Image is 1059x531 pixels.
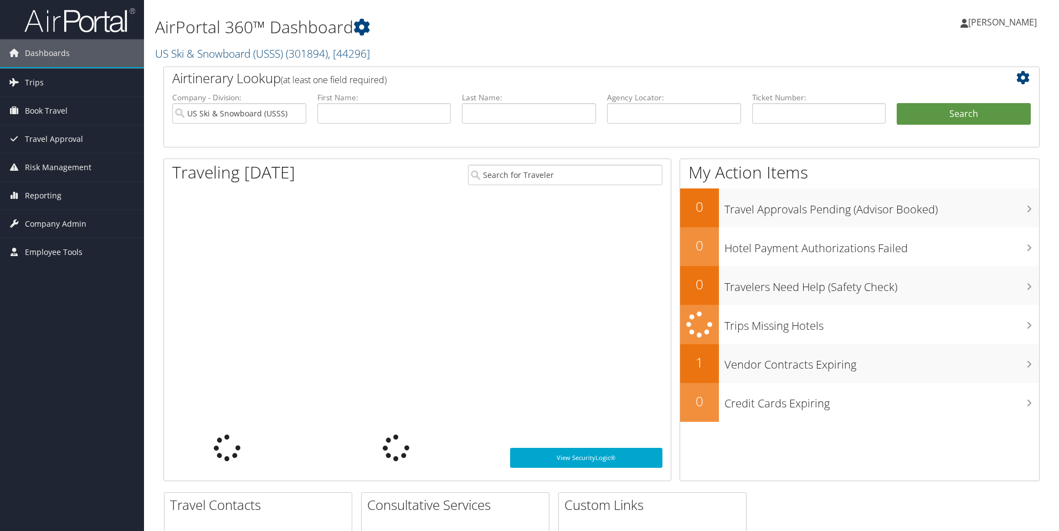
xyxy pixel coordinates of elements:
[25,125,83,153] span: Travel Approval
[680,161,1039,184] h1: My Action Items
[25,154,91,181] span: Risk Management
[25,210,86,238] span: Company Admin
[724,274,1039,295] h3: Travelers Need Help (Safety Check)
[724,235,1039,256] h3: Hotel Payment Authorizations Failed
[25,238,83,266] span: Employee Tools
[281,74,387,86] span: (at least one field required)
[25,97,68,125] span: Book Travel
[510,448,662,468] a: View SecurityLogic®
[155,16,750,39] h1: AirPortal 360™ Dashboard
[607,92,741,103] label: Agency Locator:
[752,92,886,103] label: Ticket Number:
[680,227,1039,266] a: 0Hotel Payment Authorizations Failed
[564,496,746,514] h2: Custom Links
[960,6,1048,39] a: [PERSON_NAME]
[328,46,370,61] span: , [ 44296 ]
[155,46,370,61] a: US Ski & Snowboard (USSS)
[680,275,719,294] h2: 0
[680,353,719,372] h2: 1
[897,103,1031,125] button: Search
[25,182,61,210] span: Reporting
[172,69,958,88] h2: Airtinerary Lookup
[468,165,662,185] input: Search for Traveler
[172,92,306,103] label: Company - Division:
[680,383,1039,422] a: 0Credit Cards Expiring
[680,236,719,255] h2: 0
[680,197,719,216] h2: 0
[170,496,352,514] h2: Travel Contacts
[317,92,451,103] label: First Name:
[680,392,719,411] h2: 0
[367,496,549,514] h2: Consultative Services
[680,344,1039,383] a: 1Vendor Contracts Expiring
[968,16,1037,28] span: [PERSON_NAME]
[25,69,44,96] span: Trips
[286,46,328,61] span: ( 301894 )
[724,390,1039,411] h3: Credit Cards Expiring
[680,305,1039,344] a: Trips Missing Hotels
[462,92,596,103] label: Last Name:
[680,188,1039,227] a: 0Travel Approvals Pending (Advisor Booked)
[24,7,135,33] img: airportal-logo.png
[724,196,1039,217] h3: Travel Approvals Pending (Advisor Booked)
[25,39,70,67] span: Dashboards
[724,313,1039,334] h3: Trips Missing Hotels
[724,351,1039,372] h3: Vendor Contracts Expiring
[172,161,295,184] h1: Traveling [DATE]
[680,266,1039,305] a: 0Travelers Need Help (Safety Check)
